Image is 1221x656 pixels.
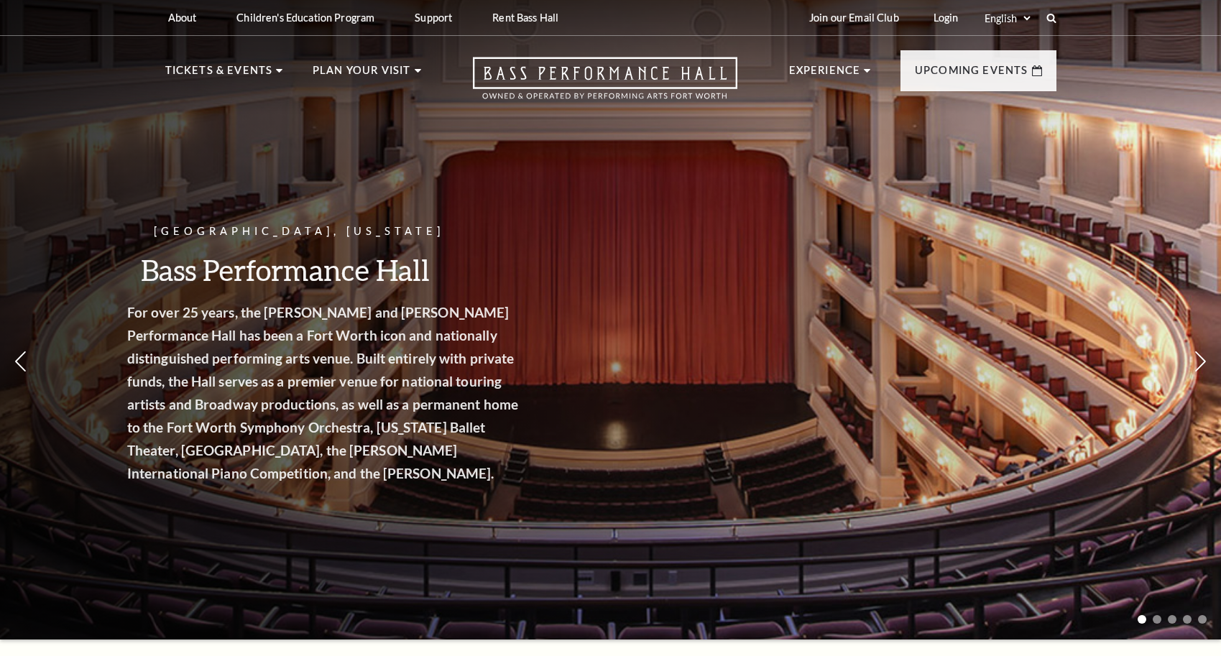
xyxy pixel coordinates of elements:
p: Support [415,11,452,24]
p: Rent Bass Hall [492,11,558,24]
p: Upcoming Events [915,62,1028,88]
p: Children's Education Program [236,11,374,24]
strong: For over 25 years, the [PERSON_NAME] and [PERSON_NAME] Performance Hall has been a Fort Worth ico... [160,304,550,481]
p: Experience [789,62,861,88]
p: Plan Your Visit [313,62,411,88]
h3: Bass Performance Hall [160,251,555,288]
p: About [168,11,197,24]
p: [GEOGRAPHIC_DATA], [US_STATE] [160,223,555,241]
select: Select: [982,11,1033,25]
p: Tickets & Events [165,62,273,88]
